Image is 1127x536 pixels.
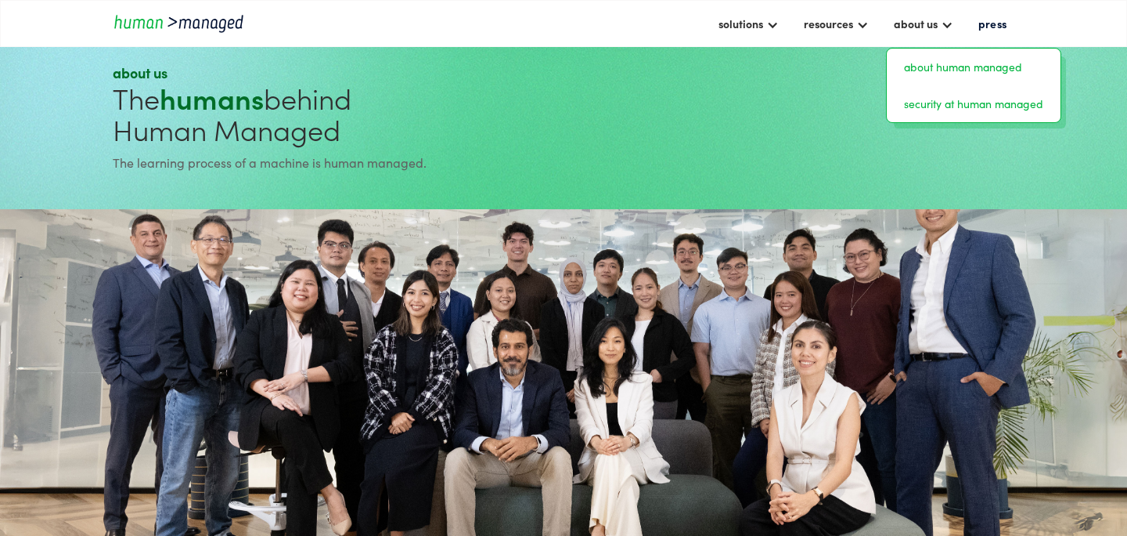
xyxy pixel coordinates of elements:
a: press [970,10,1014,37]
strong: humans [160,78,264,118]
div: about us [894,14,938,33]
div: solutions [718,14,763,33]
h1: The behind Human Managed [113,82,557,145]
a: about human managed [893,55,1054,79]
div: solutions [711,10,787,37]
div: resources [804,14,853,33]
div: about us [886,10,961,37]
div: about us [113,63,557,82]
div: The learning process of a machine is human managed. [113,153,557,172]
div: resources [796,10,877,37]
a: security at human managed [893,92,1054,116]
a: home [113,13,254,34]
